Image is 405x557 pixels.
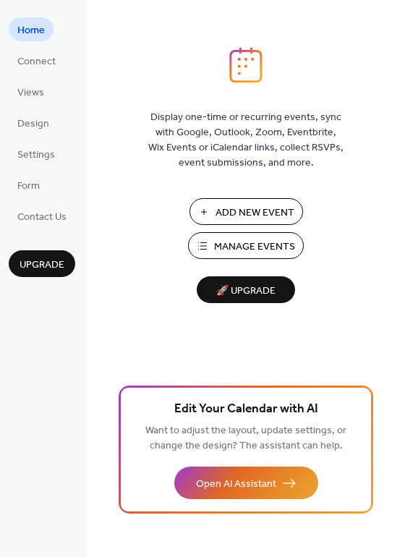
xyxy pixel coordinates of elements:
[17,179,40,194] span: Form
[17,210,67,225] span: Contact Us
[9,173,48,197] a: Form
[214,239,295,255] span: Manage Events
[174,467,318,499] button: Open AI Assistant
[196,477,276,492] span: Open AI Assistant
[145,421,346,456] span: Want to adjust the layout, update settings, or change the design? The assistant can help.
[17,85,44,101] span: Views
[188,232,304,259] button: Manage Events
[9,17,54,41] a: Home
[205,281,286,301] span: 🚀 Upgrade
[17,116,49,132] span: Design
[216,205,294,221] span: Add New Event
[9,48,64,72] a: Connect
[229,47,263,83] img: logo_icon.svg
[9,250,75,277] button: Upgrade
[197,276,295,303] button: 🚀 Upgrade
[20,258,64,273] span: Upgrade
[189,198,303,225] button: Add New Event
[17,23,45,38] span: Home
[9,111,58,135] a: Design
[9,142,64,166] a: Settings
[174,399,318,420] span: Edit Your Calendar with AI
[9,80,53,103] a: Views
[17,54,56,69] span: Connect
[148,110,344,171] span: Display one-time or recurring events, sync with Google, Outlook, Zoom, Eventbrite, Wix Events or ...
[9,204,75,228] a: Contact Us
[17,148,55,163] span: Settings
